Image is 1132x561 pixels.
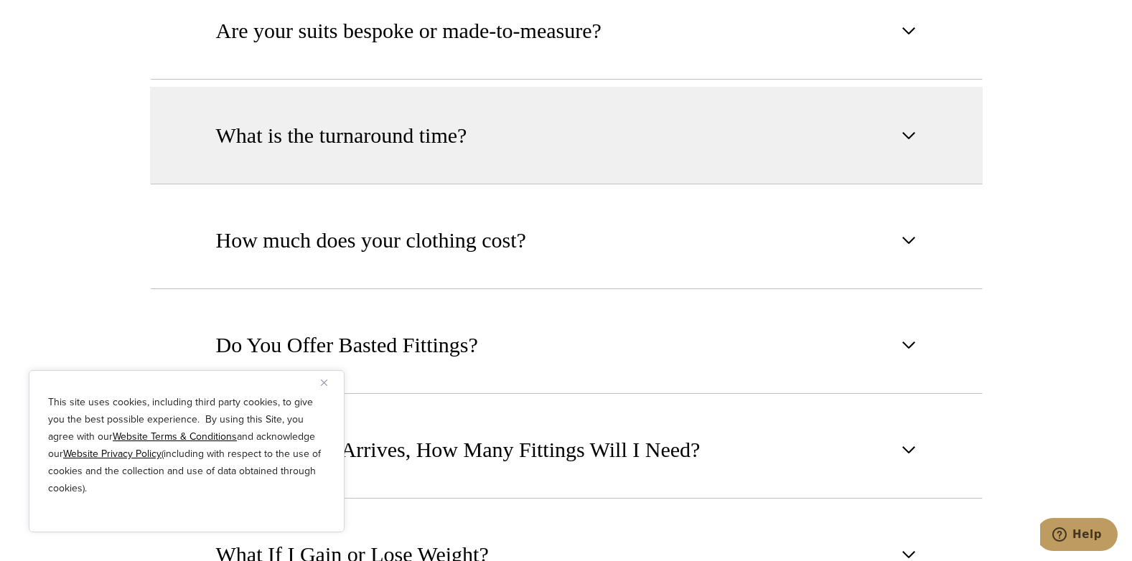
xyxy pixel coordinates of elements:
iframe: Opens a widget where you can chat to one of our agents [1040,518,1118,554]
span: How much does your clothing cost? [216,225,526,256]
button: What is the turnaround time? [150,87,983,184]
img: Close [321,379,327,386]
button: Do You Offer Basted Fittings? [150,296,983,394]
a: Website Privacy Policy [63,446,162,461]
button: Close [321,374,338,391]
a: Website Terms & Conditions [113,429,237,444]
span: What is the turnaround time? [216,120,467,151]
span: Do You Offer Basted Fittings? [216,329,478,361]
span: Are your suits bespoke or made-to-measure? [216,15,602,47]
span: Once My Suit Arrives, How Many Fittings Will I Need? [216,434,701,466]
button: How much does your clothing cost? [150,192,983,289]
button: Once My Suit Arrives, How Many Fittings Will I Need? [150,401,983,499]
p: This site uses cookies, including third party cookies, to give you the best possible experience. ... [48,394,325,497]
